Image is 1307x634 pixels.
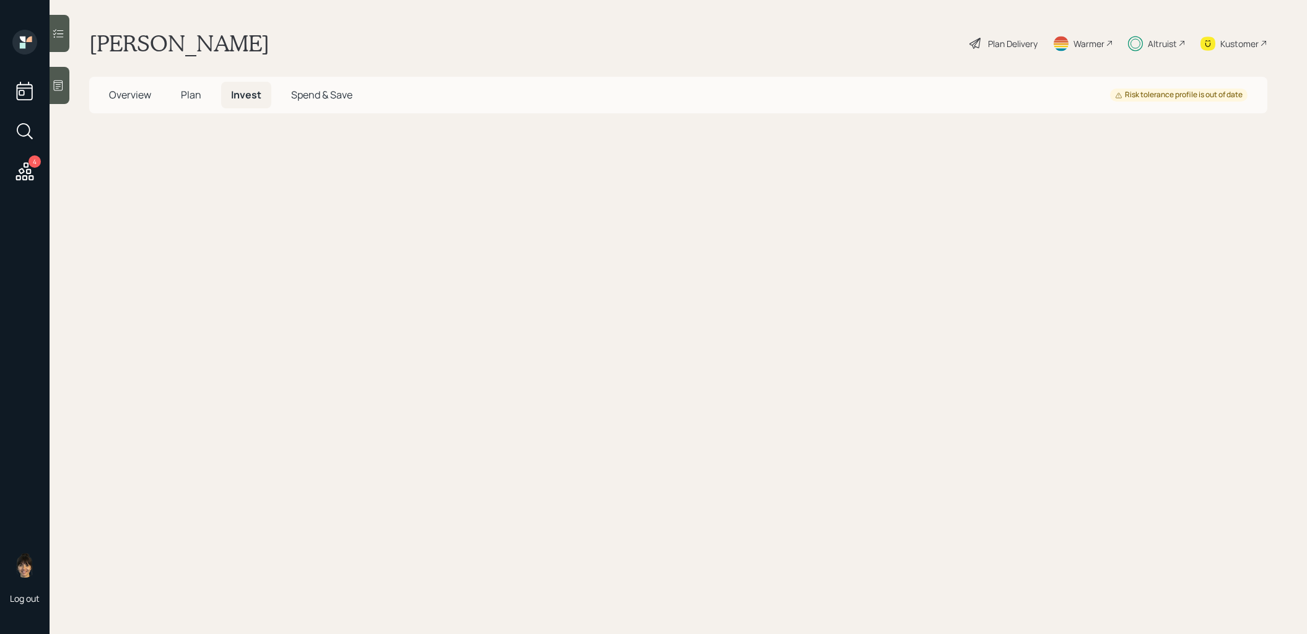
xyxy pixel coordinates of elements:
div: Log out [10,593,40,604]
span: Spend & Save [291,88,352,102]
div: Warmer [1073,37,1104,50]
div: Kustomer [1220,37,1259,50]
img: treva-nostdahl-headshot.png [12,553,37,578]
div: Risk tolerance profile is out of date [1115,90,1243,100]
h1: [PERSON_NAME] [89,30,269,57]
span: Plan [181,88,201,102]
span: Invest [231,88,261,102]
div: Altruist [1148,37,1177,50]
span: Overview [109,88,151,102]
div: Plan Delivery [988,37,1038,50]
div: 4 [28,155,41,168]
